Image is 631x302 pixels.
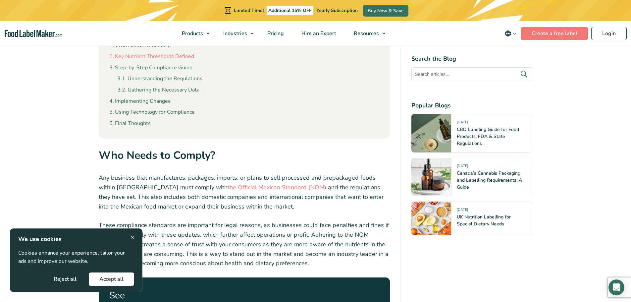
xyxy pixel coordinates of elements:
[117,86,199,94] a: Gathering the Necessary Data
[109,52,194,61] a: Key Nutrient Thresholds Defined
[591,27,627,40] a: Login
[109,97,171,106] a: Implementing Changes
[18,249,134,266] p: Cookies enhance your experience, tailor your ads and improve our website.
[18,235,62,243] strong: We use cookies
[117,75,202,83] a: Understanding the Regulations
[89,272,134,286] button: Accept all
[316,7,358,14] span: Yearly Subscription
[457,126,519,147] a: CBD Labeling Guide for Food Products: FDA & State Regulations
[259,21,291,46] a: Pricing
[109,119,151,128] a: Final Thoughts
[411,101,532,110] h4: Popular Blogs
[180,30,204,37] span: Products
[215,21,257,46] a: Industries
[293,21,343,46] a: Hire an Expert
[43,272,87,286] button: Reject all
[363,5,408,17] a: Buy Now & Save
[99,173,390,211] p: Any business that manufactures, packages, imports, or plans to sell processed and prepackaged foo...
[345,21,389,46] a: Resources
[109,108,195,117] a: Using Technology for Compliance
[228,183,324,191] a: the Official Mexican Standard (NOM
[99,220,390,268] p: These compliance standards are important for legal reasons, as businesses could face penalties an...
[457,207,468,215] span: [DATE]
[411,67,532,81] input: Search articles...
[109,64,192,72] a: Step-by-Step Compliance Guide
[457,170,522,190] a: Canada’s Cannabis Packaging and Labelling Requirements: A Guide
[411,54,532,63] h4: Search the Blog
[267,6,313,15] span: Additional 15% OFF
[352,30,380,37] span: Resources
[99,148,215,162] strong: Who Needs to Comply?
[457,163,468,171] span: [DATE]
[457,214,511,227] a: UK Nutrition Labelling for Special Dietary Needs
[265,30,285,37] span: Pricing
[608,279,624,295] div: Open Intercom Messenger
[131,233,134,242] span: ×
[173,21,213,46] a: Products
[521,27,588,40] a: Create a free label
[457,120,468,127] span: [DATE]
[299,30,337,37] span: Hire an Expert
[221,30,248,37] span: Industries
[234,7,264,14] span: Limited Time!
